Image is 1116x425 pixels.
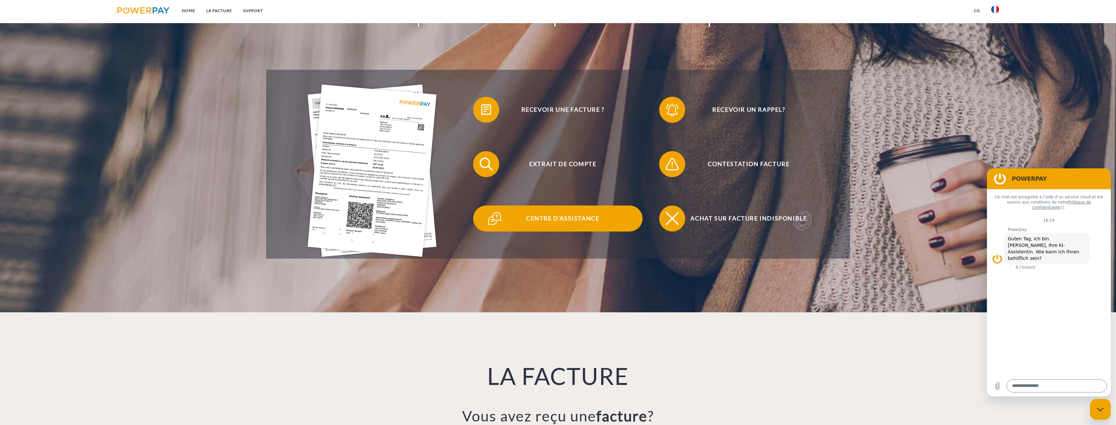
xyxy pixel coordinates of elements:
img: logo-powerpay.svg [117,7,170,14]
h1: LA FACTURE [330,361,787,390]
span: Extrait de compte [483,151,643,177]
img: single_invoice_powerpay_fr.jpg [308,84,437,257]
button: Contestation Facture [659,151,829,177]
img: qb_search.svg [478,156,494,172]
img: qb_close.svg [664,210,680,227]
button: Centre d'assistance [473,205,643,232]
button: Recevoir une facture ? [473,97,643,123]
img: qb_bill.svg [478,102,494,118]
span: Contestation Facture [669,151,829,177]
iframe: Fenêtre de messagerie [987,168,1111,396]
button: Recevoir un rappel? [659,97,829,123]
img: fr [991,6,999,13]
button: Extrait de compte [473,151,643,177]
h3: Vous avez reçu une ? [330,407,787,425]
a: Home [176,5,201,17]
b: facture [596,407,647,425]
iframe: Bouton de lancement de la fenêtre de messagerie, conversation en cours [1090,399,1111,420]
img: qb_bell.svg [664,102,680,118]
span: Achat sur facture indisponible [669,205,829,232]
img: qb_help.svg [486,210,503,227]
span: Centre d'assistance [483,205,643,232]
img: qb_warning.svg [664,156,680,172]
a: CG [968,5,986,17]
a: LA FACTURE [201,5,238,17]
span: Recevoir un rappel? [669,97,829,123]
button: Achat sur facture indisponible [659,205,829,232]
span: Recevoir une facture ? [483,97,643,123]
a: Support [238,5,268,17]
